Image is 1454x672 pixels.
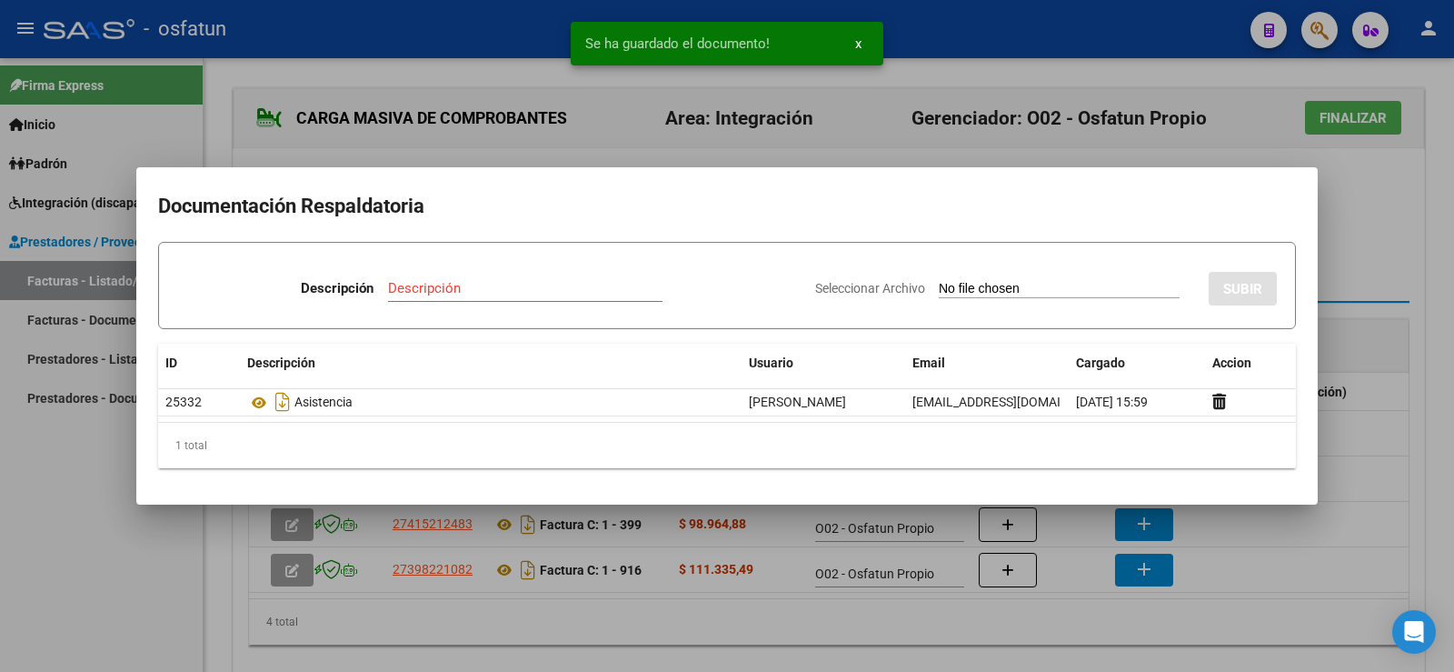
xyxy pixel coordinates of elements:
[1076,395,1148,409] span: [DATE] 15:59
[240,344,742,383] datatable-header-cell: Descripción
[742,344,905,383] datatable-header-cell: Usuario
[301,278,373,299] p: Descripción
[1069,344,1205,383] datatable-header-cell: Cargado
[905,344,1069,383] datatable-header-cell: Email
[585,35,770,53] span: Se ha guardado el documento!
[247,387,734,416] div: Asistencia
[912,395,1114,409] span: [EMAIL_ADDRESS][DOMAIN_NAME]
[749,356,793,370] span: Usuario
[158,189,1296,224] h2: Documentación Respaldatoria
[165,395,202,409] span: 25332
[1076,356,1125,370] span: Cargado
[855,35,861,52] span: x
[158,423,1296,468] div: 1 total
[749,395,846,409] span: [PERSON_NAME]
[912,356,945,370] span: Email
[841,27,876,60] button: x
[1212,356,1251,370] span: Accion
[1392,610,1436,654] div: Open Intercom Messenger
[815,281,925,296] span: Seleccionar Archivo
[1205,344,1296,383] datatable-header-cell: Accion
[158,344,240,383] datatable-header-cell: ID
[271,387,294,416] i: Descargar documento
[247,356,315,370] span: Descripción
[165,356,177,370] span: ID
[1223,281,1262,297] span: SUBIR
[1209,272,1277,306] button: SUBIR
